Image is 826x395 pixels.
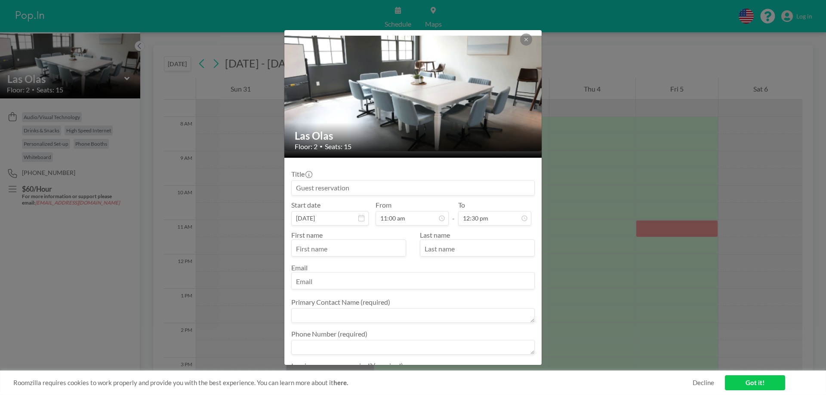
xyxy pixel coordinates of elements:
label: Title [291,170,311,178]
span: Roomzilla requires cookies to work properly and provide you with the best experience. You can lea... [13,379,693,387]
label: Start date [291,201,321,209]
label: First name [291,231,323,239]
input: Guest reservation [292,181,534,195]
img: 537.png [284,36,542,152]
span: • [320,143,323,150]
label: Invoice or pay upon arrival? (required) [291,361,403,370]
span: Floor: 2 [295,142,317,151]
input: First name [292,242,406,256]
a: Decline [693,379,714,387]
h2: Las Olas [295,129,532,142]
a: Got it! [725,375,785,390]
label: Email [291,263,308,272]
span: - [452,204,455,223]
input: Email [292,274,534,289]
label: Last name [420,231,450,239]
label: From [376,201,391,209]
a: here. [333,379,348,386]
input: Last name [420,242,534,256]
label: Primary Contact Name (required) [291,298,390,306]
span: Seats: 15 [325,142,351,151]
label: To [458,201,465,209]
label: Phone Number (required) [291,330,367,338]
